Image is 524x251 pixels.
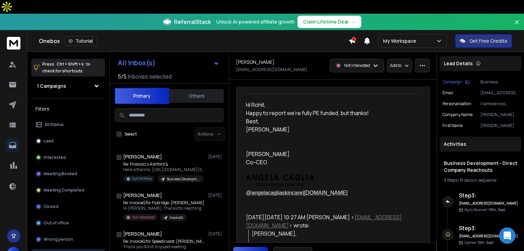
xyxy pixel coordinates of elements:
[42,61,90,74] p: Press to check for shortcuts.
[480,112,519,117] p: [PERSON_NAME] Skincare
[112,56,225,70] button: All Inbox(s)
[208,154,223,159] p: [DATE]
[464,240,494,245] p: Opened
[31,134,105,148] button: Lead
[44,220,69,226] p: Out of office
[246,190,303,196] span: @angelacagliaskincare
[174,18,211,26] span: ReferralStack
[44,204,58,209] p: Closed
[480,79,519,85] p: Business Development - Direct Company Reachouts
[303,190,304,196] span: |
[442,112,472,117] p: Company Name
[31,183,105,197] button: Meeting Completed
[459,201,519,206] h6: [EMAIL_ADDRESS][DOMAIN_NAME]
[44,237,73,242] p: Wrong person
[236,59,275,66] h1: [PERSON_NAME]
[132,176,152,181] p: Out Of Office
[123,244,205,250] p: Thank you Rohit. Enjoyed meeting
[123,231,162,237] h1: [PERSON_NAME]
[37,83,66,89] h1: 1 Campaigns
[459,234,519,239] h6: [EMAIL_ADDRESS][DOMAIN_NAME]
[390,63,402,68] p: Add to
[115,88,169,104] button: Primary
[132,215,155,220] p: Not Interested
[252,229,414,238] div: [PERSON_NAME],
[246,125,414,134] div: [PERSON_NAME]
[480,90,519,96] p: [EMAIL_ADDRESS][DOMAIN_NAME]
[56,60,85,68] span: Ctrl + Shift + k
[208,231,223,237] p: [DATE]
[459,191,519,199] h6: Step 3 :
[246,101,414,109] div: Hi Rohit,
[118,72,127,81] span: 5 / 5
[512,18,521,34] button: Close banner
[236,67,307,72] p: [EMAIL_ADDRESS][DOMAIN_NAME]
[123,167,205,172] p: Here is the link: [URL][DOMAIN_NAME][SECURITY_DATA] [DATE],
[64,36,97,46] button: Tutorial
[351,18,356,25] span: →
[125,131,137,137] label: Select
[39,36,349,46] div: Onebox
[444,60,473,67] p: Lead Details
[442,123,463,128] p: First Name
[478,240,494,245] span: 15th, Sept
[444,160,517,173] h1: Business Development - Direct Company Reachouts
[31,151,105,164] button: Interested
[170,215,183,220] p: InvoiceQ
[123,206,204,211] p: Hi [PERSON_NAME], Thanks for reaching
[44,138,54,144] p: Lead
[499,227,515,244] div: Open Intercom Messenger
[464,207,505,212] p: Reply Received
[304,189,348,196] a: [DOMAIN_NAME]
[118,59,156,66] h1: All Inbox(s)
[455,34,512,48] button: Get Free Credits
[246,189,303,196] a: @angelacagliaskincare
[123,192,162,199] h1: [PERSON_NAME]
[442,79,470,85] button: Campaign
[44,155,66,160] p: Interested
[31,216,105,230] button: Out of office
[246,150,414,158] div: [PERSON_NAME]
[31,233,105,246] button: Wrong person
[440,137,521,152] div: Activities
[246,213,402,229] a: [EMAIL_ADDRESS][DOMAIN_NAME]
[442,79,462,85] p: Campaign
[128,72,172,81] h3: Inboxes selected
[246,158,414,166] div: Co-CEO
[31,167,105,181] button: Meeting Booked
[442,90,453,96] p: Email
[469,38,507,44] p: Get Free Credits
[44,187,84,193] p: Meeting Completed
[123,239,205,244] p: Re: InvoiceQ for Speedinvest: [PERSON_NAME]
[246,109,414,117] div: Happy to report we're fully PE funded, but thanks!
[297,16,361,28] button: Claim Lifetime Deal→
[208,193,223,198] p: [DATE]
[31,118,105,131] button: All Status
[44,122,64,127] p: All Status
[31,104,105,114] h3: Filters
[304,190,348,196] span: [DOMAIN_NAME]
[489,207,505,212] span: 19th, Sept
[123,200,204,206] p: Re: InvoiceQ for Flybridge: [PERSON_NAME]
[444,178,517,183] div: |
[167,177,200,182] p: Business Development - Fractional CFO Firms
[444,177,457,183] span: 3 Steps
[169,88,224,103] button: Others
[246,213,414,229] div: [DATE][DATE] 10:27 AM [PERSON_NAME] < > wrote:
[31,200,105,213] button: Closed
[442,101,471,107] p: Personalisation
[44,171,77,177] p: Meeting Booked
[246,117,414,125] div: Best,
[123,153,162,160] h1: [PERSON_NAME]
[383,38,419,44] p: My Workspace
[344,63,370,68] p: Not Interested
[216,18,295,25] p: Unlock AI-powered affiliate growth
[31,79,105,93] button: 1 Campaigns
[459,224,519,232] h6: Step 3 :
[480,101,519,107] p: I came across [PERSON_NAME] Skincare’s impressive growth projections for this year and wanted to ...
[480,123,519,128] p: [PERSON_NAME]
[246,175,314,189] img: https://www.angelacaglia.com/collections/shop-best-sellers?https://www.angelacaglia.com/collectio...
[460,177,496,183] span: 16 days in sequence
[123,162,205,167] p: Re: Finalysiz x Ashford &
